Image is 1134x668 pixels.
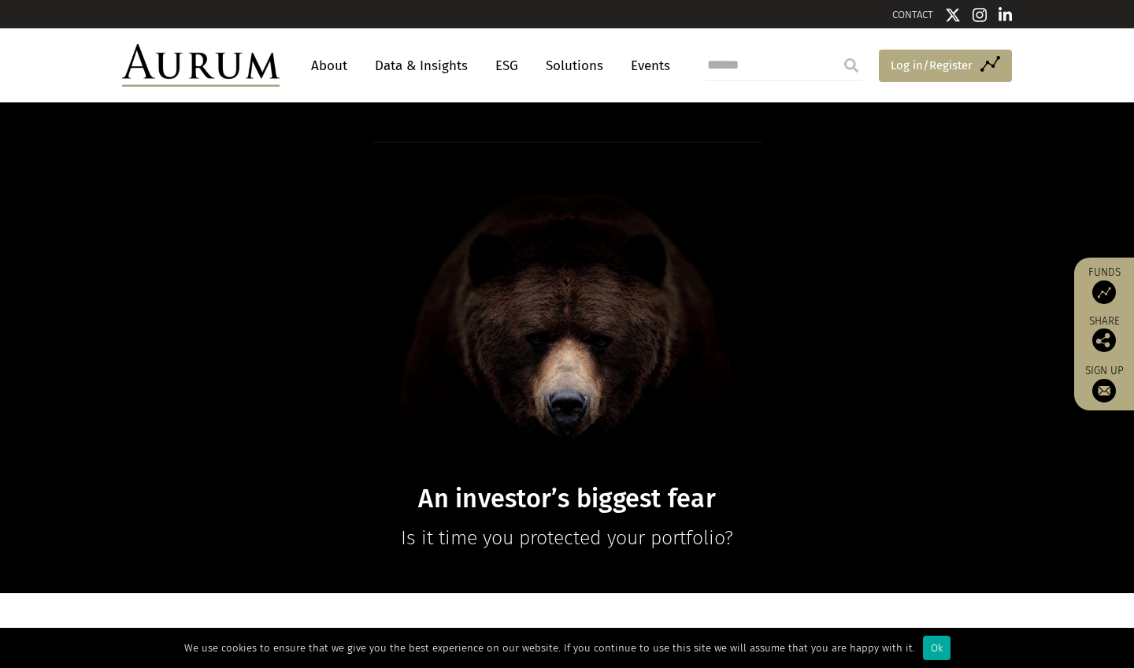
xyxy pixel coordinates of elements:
img: Linkedin icon [999,7,1013,23]
img: Access Funds [1092,280,1116,304]
a: Data & Insights [367,51,476,80]
a: ESG [487,51,526,80]
img: Instagram icon [973,7,987,23]
a: Events [623,51,670,80]
input: Submit [836,50,867,81]
a: Sign up [1082,364,1126,403]
a: Solutions [538,51,611,80]
a: About [303,51,355,80]
h1: An investor’s biggest fear [263,484,871,514]
a: CONTACT [892,9,933,20]
a: Funds [1082,265,1126,304]
img: Aurum [122,44,280,87]
div: Share [1082,316,1126,352]
img: Sign up to our newsletter [1092,379,1116,403]
img: Twitter icon [945,7,961,23]
a: Log in/Register [879,50,1012,83]
p: Is it time you protected your portfolio? [263,522,871,554]
img: Share this post [1092,328,1116,352]
span: Log in/Register [891,56,973,75]
div: Ok [923,636,951,660]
